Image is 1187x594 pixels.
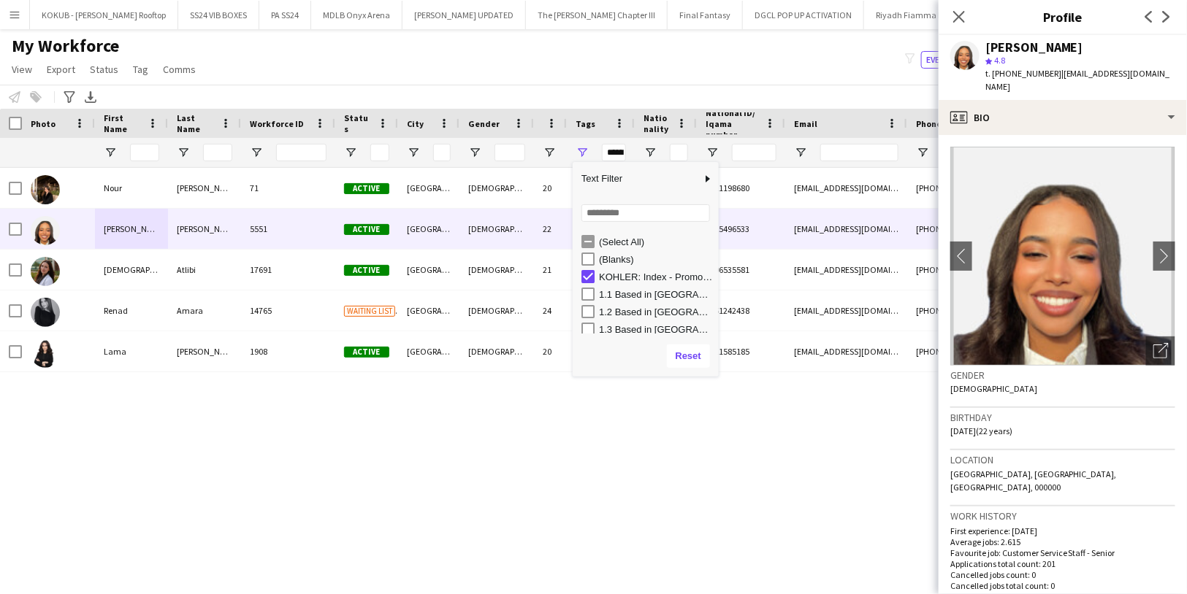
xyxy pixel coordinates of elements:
p: Cancelled jobs count: 0 [950,569,1175,580]
div: [DEMOGRAPHIC_DATA] [459,331,534,371]
div: 22 [534,209,567,249]
div: Amara [168,290,241,331]
div: [DEMOGRAPHIC_DATA] [459,250,534,290]
input: Nationality Filter Input [670,144,688,161]
div: [PERSON_NAME] [168,168,241,208]
div: [EMAIL_ADDRESS][DOMAIN_NAME] [785,331,907,371]
input: Workforce ID Filter Input [276,144,327,161]
div: [GEOGRAPHIC_DATA] [398,250,459,290]
div: [PERSON_NAME] [168,209,241,249]
span: 2206535581 [706,264,749,275]
div: [PHONE_NUMBER] [907,250,1094,290]
input: First Name Filter Input [130,144,159,161]
span: Active [344,183,389,194]
div: 1908 [241,331,335,371]
div: [PHONE_NUMBER] [907,209,1094,249]
div: [DEMOGRAPHIC_DATA] [459,168,534,208]
span: Status [344,112,372,134]
button: Final Fantasy [668,1,743,29]
a: View [6,60,38,79]
span: Export [47,63,75,76]
input: City Filter Input [433,144,451,161]
div: Bio [939,100,1187,135]
span: Text Filter [573,166,701,191]
button: Open Filter Menu [344,146,357,159]
div: Lama [95,331,168,371]
span: National ID/ Iqama number [706,107,759,140]
img: Nour Hassan [31,175,60,204]
div: Nour [95,168,168,208]
div: Column Filter [573,162,719,377]
span: [GEOGRAPHIC_DATA], [GEOGRAPHIC_DATA], [GEOGRAPHIC_DATA], 000000 [950,468,1117,493]
input: Search filter values [581,204,710,222]
button: SS24 VIB BOXES [178,1,259,29]
div: [DEMOGRAPHIC_DATA] [459,290,534,331]
button: Open Filter Menu [543,146,556,159]
div: Open photos pop-in [1146,336,1175,366]
img: Lama Abdullah [31,339,60,368]
span: 4925496533 [706,223,749,234]
div: [EMAIL_ADDRESS][DOMAIN_NAME] [785,250,907,290]
button: Open Filter Menu [407,146,420,159]
button: DGCL POP UP ACTIVATION [743,1,864,29]
span: First Name [104,112,142,134]
div: Renad [95,290,168,331]
button: Open Filter Menu [250,146,263,159]
span: Phone [916,118,942,129]
span: My Workforce [12,35,119,57]
div: KOHLER: Index - Promoters 2025, 1.1 Based in [GEOGRAPHIC_DATA], 2.3 English Level = 3/3 Excellent... [567,331,635,371]
span: Active [344,265,389,276]
p: Favourite job: Customer Service Staff - Senior [950,547,1175,558]
div: KOHLER: Index - Promoters 2025, 1.1 Based in [GEOGRAPHIC_DATA], 2.3 English Level = 3/3 Excellent [567,250,635,290]
button: Open Filter Menu [794,146,807,159]
button: Open Filter Menu [916,146,929,159]
button: Open Filter Menu [576,146,589,159]
h3: Profile [939,7,1187,26]
button: Reset [667,344,710,368]
span: Status [90,63,118,76]
button: Open Filter Menu [706,146,719,159]
img: Judi Atlibi [31,257,60,286]
div: [EMAIL_ADDRESS][DOMAIN_NAME] [785,168,907,208]
span: 2211585185 [706,346,749,357]
div: 17691 [241,250,335,290]
div: 21 [534,250,567,290]
div: 20 [534,331,567,371]
img: Renad Amara [31,298,60,327]
span: 2211198680 [706,182,749,193]
span: Tag [133,63,148,76]
button: [PERSON_NAME] UPDATED [402,1,526,29]
div: [EMAIL_ADDRESS][DOMAIN_NAME] [785,290,907,331]
p: Average jobs: 2.615 [950,536,1175,547]
p: Applications total count: 201 [950,558,1175,569]
div: [DEMOGRAPHIC_DATA] [95,250,168,290]
span: Active [344,347,389,358]
p: Cancelled jobs total count: 0 [950,580,1175,591]
span: Workforce ID [250,118,304,129]
div: [PERSON_NAME] [168,331,241,371]
input: Gender Filter Input [495,144,525,161]
div: (Blanks) [599,254,714,265]
button: KOKUB - [PERSON_NAME] Rooftop [30,1,178,29]
div: KOHLER: Index - Promoters 2025, 1.1 Based in [GEOGRAPHIC_DATA], 2.3 English Level = 3/3 Excellent... [567,290,635,331]
div: KOHLER: Index - Promoters 2025, 1.1 Based in [GEOGRAPHIC_DATA], 2.3 English Level = 3/3 Excellent... [567,168,635,208]
div: [PERSON_NAME] [985,41,1083,54]
button: Open Filter Menu [468,146,481,159]
div: 71 [241,168,335,208]
div: [DEMOGRAPHIC_DATA] [459,209,534,249]
input: Status Filter Input [370,144,389,161]
h3: Work history [950,509,1175,522]
h3: Birthday [950,411,1175,424]
div: [GEOGRAPHIC_DATA] [398,331,459,371]
div: [GEOGRAPHIC_DATA] [398,168,459,208]
div: 1.1 Based in [GEOGRAPHIC_DATA] [599,289,714,300]
button: Open Filter Menu [104,146,117,159]
span: Gender [468,118,500,129]
div: 5551 [241,209,335,249]
div: KOHLER: Index - Promoters 2025, 1.1 Based in [GEOGRAPHIC_DATA], 2.3 English Level = 3/3 Excellent... [567,209,635,249]
div: 1.2 Based in [GEOGRAPHIC_DATA] [599,306,714,317]
div: 24 [534,290,567,331]
button: The [PERSON_NAME] Chapter III [526,1,668,29]
span: View [12,63,32,76]
span: Email [794,118,817,129]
